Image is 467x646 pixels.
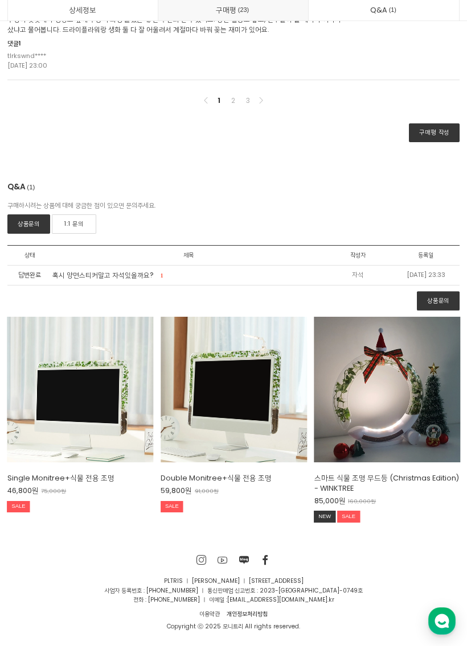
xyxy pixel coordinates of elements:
[7,622,460,631] div: Copyright ⓒ 2025 모니트리 All rights reserved.
[161,486,192,496] p: 59,800원
[324,266,392,286] li: 자석
[7,270,52,280] div: 답변완료
[314,473,461,527] a: 스마트 식물 조명 무드등 (Christmas Edition) - WINKTREE 85,000원 160,000원 NEWSALE
[52,246,324,265] li: 제목
[75,361,147,390] a: 대화
[314,473,461,494] h2: 스마트 식물 조명 무드등 (Christmas Edition) - WINKTREE
[161,501,183,512] div: SALE
[7,577,460,586] p: PLTRIS ㅣ [PERSON_NAME] ㅣ [STREET_ADDRESS]
[7,214,50,234] a: 상품문의
[324,246,392,265] li: 작성자
[223,608,272,619] a: 개인정보처리방침
[392,246,460,265] li: 등록일
[161,273,163,279] span: 1
[228,95,239,106] a: 2
[7,201,460,211] div: 구매하시려는 상품에 대해 궁금한 점이 있으면 문의주세요.
[7,61,104,71] div: [DATE] 23:00
[242,95,253,106] a: 3
[7,39,19,48] strong: 댓글
[7,15,346,35] span: 주방이 밋밋해서 냉장고 옆에 무중력 화병 붙였는데, 진짜 신의 한 수였어요. 공간 활용도 좋고, 친구들이 올 때마다 어디서 샀냐고 물어봅니다. 드라이플라워랑 생화 둘 다 잘 ...
[7,586,460,595] p: 사업자 등록번호 : [PHONE_NUMBER] ㅣ 통신판매업 신고번호 : 2023-[GEOGRAPHIC_DATA]-0749호
[213,95,224,106] a: 1
[337,511,360,522] div: SALE
[7,501,30,512] div: SALE
[7,486,39,496] p: 46,800원
[161,473,307,516] a: Double Monitree+식물 전용 조명 59,800원 91,000원 SALE
[407,270,445,280] div: [DATE] 23:33
[177,378,190,387] span: 설정
[7,595,460,604] p: 전화 : [PHONE_NUMBER] ㅣ 이메일 : .kr
[161,473,307,483] h2: Double Monitree+식물 전용 조명
[41,488,66,495] p: 75,000원
[52,214,97,234] a: 1:1 문의
[314,511,335,522] div: NEW
[105,379,118,388] span: 대화
[417,292,460,311] a: 상품문의
[7,473,154,483] h2: Single Monitree+식물 전용 조명
[195,608,223,619] a: 이용약관
[52,271,154,280] span: 혹시 양면스티커말고 자석있을까요?
[147,361,219,390] a: 설정
[409,123,460,143] a: 구매평 작성
[236,5,250,15] span: 23
[7,246,52,265] li: 상태
[227,595,327,604] a: [EMAIL_ADDRESS][DOMAIN_NAME]
[7,181,36,201] div: Q&A
[36,378,43,387] span: 홈
[26,182,36,192] span: 1
[19,39,21,48] span: 1
[314,496,346,506] p: 85,000원
[3,361,75,390] a: 홈
[348,498,376,505] p: 160,000원
[7,473,154,516] a: Single Monitree+식물 전용 조명 46,800원 75,000원 SALE
[52,271,324,280] a: 혹시 양면스티커말고 자석있을까요? 1
[195,488,219,495] p: 91,000원
[387,5,398,15] span: 1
